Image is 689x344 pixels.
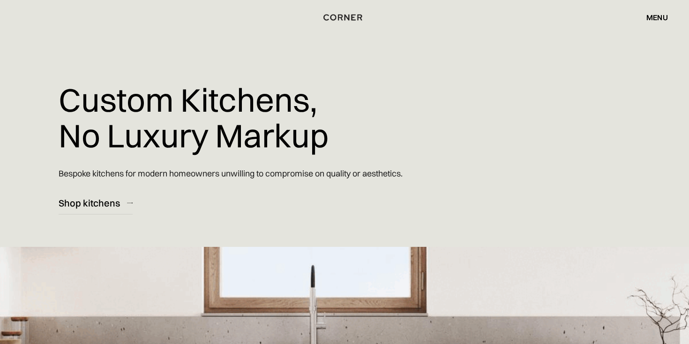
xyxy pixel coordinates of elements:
div: Shop kitchens [59,197,120,209]
p: Bespoke kitchens for modern homeowners unwilling to compromise on quality or aesthetics. [59,160,403,187]
h1: Custom Kitchens, No Luxury Markup [59,75,329,160]
a: home [319,11,370,23]
div: menu [646,14,668,21]
a: Shop kitchens [59,191,133,214]
div: menu [637,9,668,25]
